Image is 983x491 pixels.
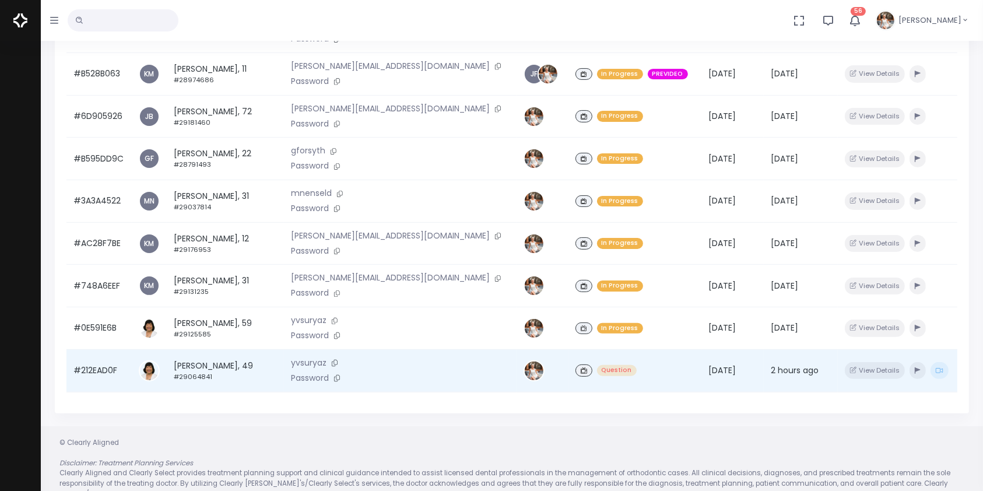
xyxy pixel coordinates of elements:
a: GF [140,149,159,168]
span: [PERSON_NAME] [898,15,961,26]
td: #B595DD9C [66,138,132,180]
a: KM [140,276,159,295]
span: 2 hours ago [771,364,819,376]
small: #28974686 [174,75,214,85]
span: In Progress [597,69,643,80]
span: [DATE] [708,195,736,206]
button: View Details [845,362,905,379]
p: [PERSON_NAME][EMAIL_ADDRESS][DOMAIN_NAME] [291,60,510,73]
small: #29037814 [174,202,211,212]
span: 56 [851,7,866,16]
td: [PERSON_NAME], 49 [167,349,284,392]
span: [DATE] [771,237,798,249]
span: [DATE] [708,364,736,376]
span: [DATE] [708,68,736,79]
span: [DATE] [708,280,736,292]
p: [PERSON_NAME][EMAIL_ADDRESS][DOMAIN_NAME] [291,103,510,115]
small: #29131235 [174,287,209,296]
td: [PERSON_NAME], 72 [167,95,284,138]
small: #29064841 [174,372,212,381]
p: mnenseld [291,187,510,200]
span: PREVIDEO [648,69,688,80]
td: [PERSON_NAME], 22 [167,138,284,180]
td: #212EAD0F [66,349,132,392]
span: In Progress [597,153,643,164]
span: [DATE] [771,195,798,206]
td: #AC28F7BE [66,222,132,265]
span: In Progress [597,323,643,334]
a: JF [525,65,543,83]
td: [PERSON_NAME], 31 [167,265,284,307]
p: gforsyth [291,145,510,157]
small: #29125585 [174,329,211,339]
p: [PERSON_NAME][EMAIL_ADDRESS][DOMAIN_NAME] [291,230,510,243]
a: KM [140,65,159,83]
small: #29176953 [174,245,211,254]
span: In Progress [597,111,643,122]
span: In Progress [597,196,643,207]
td: [PERSON_NAME], 11 [167,53,284,96]
p: Password [291,372,510,385]
a: MN [140,192,159,211]
button: View Details [845,150,905,167]
button: View Details [845,320,905,336]
span: [DATE] [771,322,798,334]
span: In Progress [597,280,643,292]
p: Password [291,202,510,215]
img: Logo Horizontal [13,8,27,33]
td: [PERSON_NAME], 12 [167,222,284,265]
td: #0E591E6B [66,307,132,350]
td: #3A3A4522 [66,180,132,223]
p: Password [291,75,510,88]
small: #28791493 [174,160,211,169]
p: [PERSON_NAME][EMAIL_ADDRESS][DOMAIN_NAME] [291,272,510,285]
span: In Progress [597,238,643,249]
p: Password [291,245,510,258]
em: Disclaimer: Treatment Planning Services [59,458,193,468]
img: Header Avatar [875,10,896,31]
button: View Details [845,278,905,294]
span: [DATE] [708,237,736,249]
td: [PERSON_NAME], 31 [167,180,284,223]
button: View Details [845,235,905,252]
p: yvsuryaz [291,357,510,370]
p: Password [291,287,510,300]
span: [DATE] [771,110,798,122]
span: [DATE] [771,68,798,79]
a: JB [140,107,159,126]
a: KM [140,234,159,253]
td: #6D905926 [66,95,132,138]
button: View Details [845,108,905,125]
button: View Details [845,192,905,209]
span: [DATE] [708,153,736,164]
span: [DATE] [771,280,798,292]
p: Password [291,329,510,342]
p: yvsuryaz [291,314,510,327]
button: View Details [845,65,905,82]
span: [DATE] [771,153,798,164]
td: #B528B063 [66,53,132,96]
small: #29181460 [174,118,210,127]
span: Question [597,365,637,376]
span: [DATE] [708,322,736,334]
span: [DATE] [708,110,736,122]
p: Password [291,160,510,173]
td: #748A6EEF [66,265,132,307]
td: [PERSON_NAME], 59 [167,307,284,350]
p: Password [291,118,510,131]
